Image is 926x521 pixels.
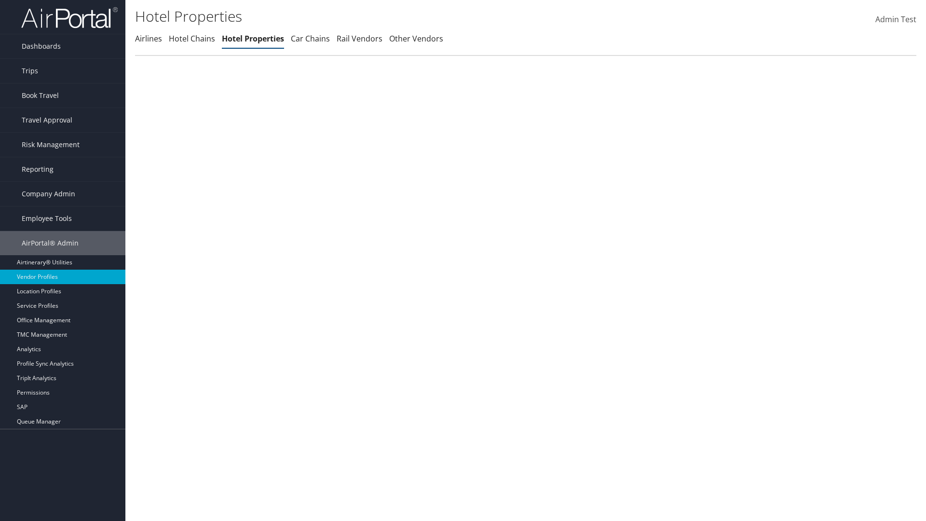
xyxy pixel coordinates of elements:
[135,33,162,44] a: Airlines
[22,182,75,206] span: Company Admin
[22,83,59,108] span: Book Travel
[22,34,61,58] span: Dashboards
[389,33,443,44] a: Other Vendors
[21,6,118,29] img: airportal-logo.png
[875,5,916,35] a: Admin Test
[22,206,72,231] span: Employee Tools
[291,33,330,44] a: Car Chains
[22,231,79,255] span: AirPortal® Admin
[22,133,80,157] span: Risk Management
[22,157,54,181] span: Reporting
[22,59,38,83] span: Trips
[337,33,382,44] a: Rail Vendors
[22,108,72,132] span: Travel Approval
[169,33,215,44] a: Hotel Chains
[222,33,284,44] a: Hotel Properties
[135,6,656,27] h1: Hotel Properties
[875,14,916,25] span: Admin Test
